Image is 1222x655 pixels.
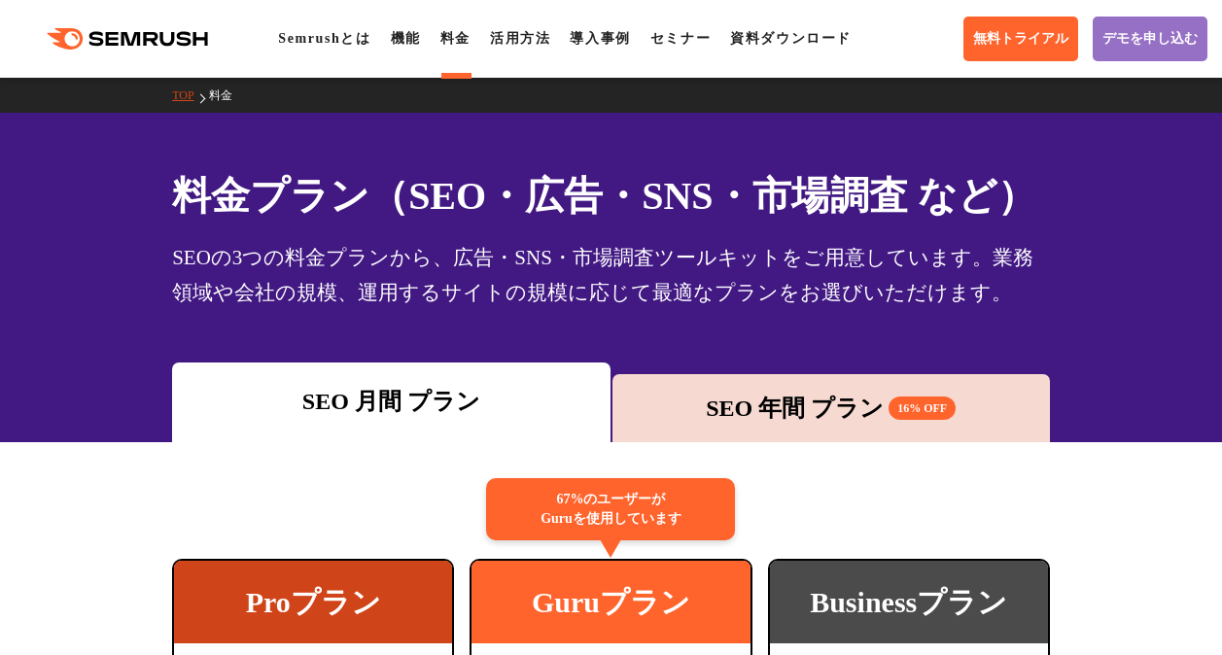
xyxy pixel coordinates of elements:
div: SEO 月間 プラン [182,384,600,419]
a: 料金 [440,31,471,46]
div: SEO 年間 プラン [622,391,1040,426]
a: 無料トライアル [963,17,1078,61]
span: 16% OFF [889,396,956,420]
div: 67%のユーザーが Guruを使用しています [486,478,735,540]
a: Semrushとは [278,31,370,46]
a: 導入事例 [570,31,630,46]
div: SEOの3つの料金プランから、広告・SNS・市場調査ツールキットをご用意しています。業務領域や会社の規模、運用するサイトの規模に応じて最適なプランをお選びいただけます。 [172,240,1050,310]
a: 活用方法 [490,31,550,46]
span: 無料トライアル [973,30,1068,48]
a: 料金 [209,88,247,102]
a: TOP [172,88,208,102]
a: 資料ダウンロード [730,31,852,46]
a: デモを申し込む [1093,17,1207,61]
div: Proプラン [174,561,452,643]
a: セミナー [650,31,711,46]
div: Businessプラン [770,561,1048,643]
div: Guruプラン [471,561,750,643]
a: 機能 [391,31,421,46]
span: デモを申し込む [1102,30,1198,48]
h1: 料金プラン（SEO・広告・SNS・市場調査 など） [172,167,1050,224]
